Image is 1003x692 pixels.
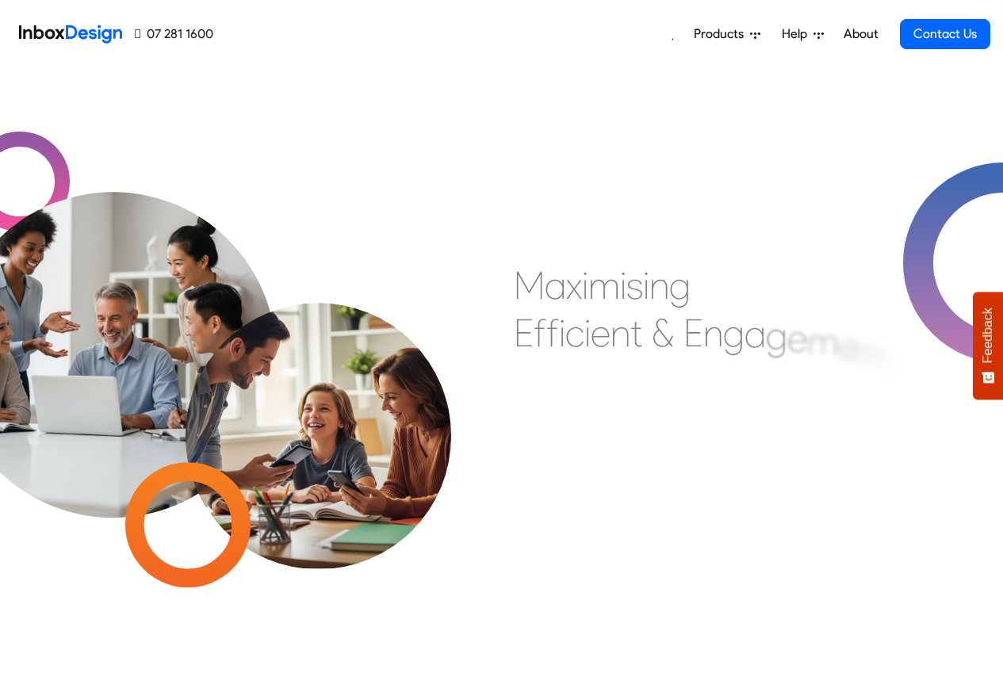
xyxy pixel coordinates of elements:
[839,323,859,370] div: e
[981,308,995,363] span: Feedback
[643,262,649,309] div: i
[584,309,591,357] div: i
[534,309,546,357] div: f
[723,309,745,357] div: g
[588,262,620,309] div: m
[652,309,674,357] div: &
[683,309,703,357] div: E
[514,262,545,309] div: M
[611,309,630,357] div: n
[745,310,766,357] div: a
[545,262,566,309] div: a
[787,314,807,361] div: e
[135,25,213,44] a: 07 281 1600
[514,262,898,499] div: Maximising Efficient & Engagement, Connecting Schools, Families, and Students.
[879,335,890,382] div: t
[807,318,839,365] div: m
[687,18,767,50] a: Products
[694,25,750,44] span: Products
[669,262,691,309] div: g
[630,309,642,357] div: t
[546,309,559,357] div: f
[900,19,990,49] a: Contact Us
[859,328,879,376] div: n
[620,262,626,309] div: i
[626,262,643,309] div: s
[839,18,882,50] a: About
[514,397,542,445] div: C
[514,309,534,357] div: E
[565,309,584,357] div: c
[559,309,565,357] div: i
[703,309,723,357] div: n
[890,342,898,389] div: ,
[766,312,787,359] div: g
[973,292,1003,400] button: Feedback - Show survey
[782,25,814,44] span: Help
[775,18,830,50] a: Help
[591,309,611,357] div: e
[649,262,669,309] div: n
[152,237,484,569] img: parents_with_child.png
[566,262,582,309] div: x
[582,262,588,309] div: i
